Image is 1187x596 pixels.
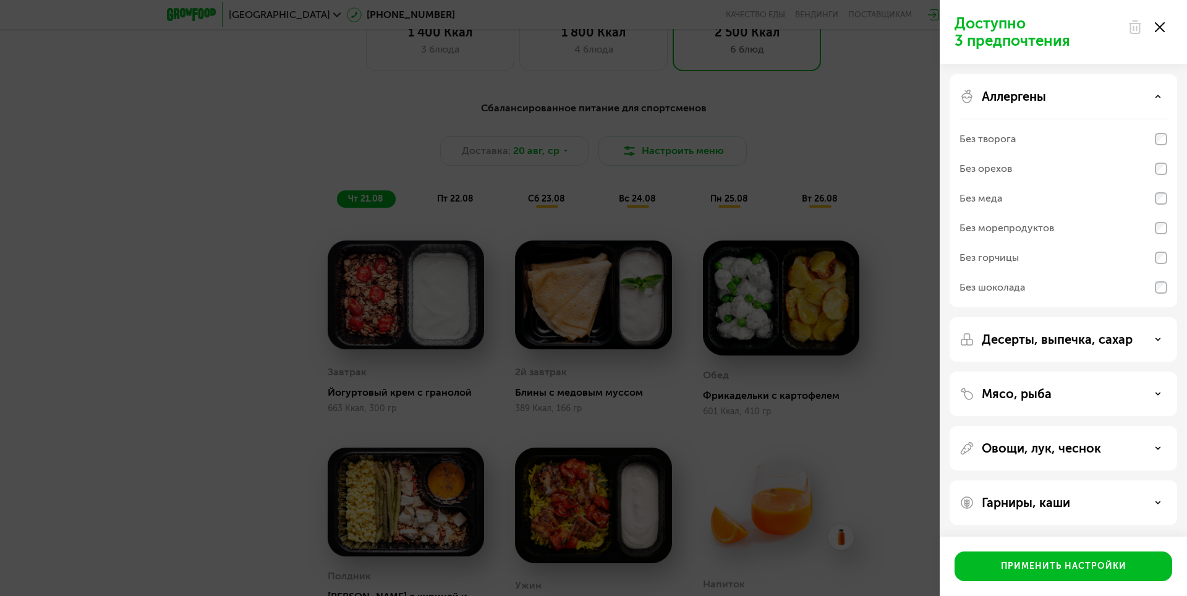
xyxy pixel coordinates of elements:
[982,495,1070,510] p: Гарниры, каши
[955,551,1172,581] button: Применить настройки
[982,441,1101,456] p: Овощи, лук, чеснок
[982,332,1133,347] p: Десерты, выпечка, сахар
[982,89,1046,104] p: Аллергены
[959,250,1019,265] div: Без горчицы
[959,191,1002,206] div: Без меда
[959,280,1025,295] div: Без шоколада
[982,386,1052,401] p: Мясо, рыба
[959,221,1054,236] div: Без морепродуктов
[955,15,1120,49] p: Доступно 3 предпочтения
[959,132,1016,147] div: Без творога
[1001,560,1126,573] div: Применить настройки
[959,161,1012,176] div: Без орехов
